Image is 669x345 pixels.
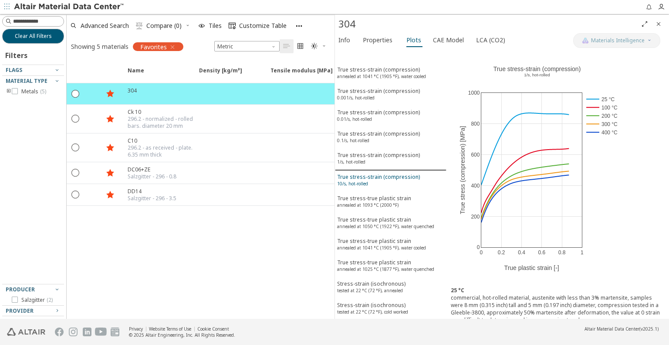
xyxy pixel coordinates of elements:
div: True stress-true plastic strain [337,259,434,275]
i:  [283,43,290,50]
div: Unit System [214,41,280,51]
div: DD14 [128,188,176,195]
div: 304 [128,87,137,94]
i:  [229,22,236,29]
div: Stress-strain (isochronous) [337,301,408,318]
div: commercial, hot-rolled material, austenite with less than 3% martensite, samples were 8 mm (0.315... [451,294,665,324]
div: © 2025 Altair Engineering, Inc. All Rights Reserved. [129,332,235,338]
button: True stress-strain (compression)0.01/s, hot-rolled [335,106,446,127]
div: 304 [338,17,638,31]
a: Cookie Consent [197,326,229,332]
span: Favorite [103,67,122,82]
button: True stress-strain (compression)10/s, hot-rolled [335,171,446,192]
i:  [297,43,304,50]
span: Plots [406,33,421,47]
sup: annealed at 1041 °C (1905 °F), water cooled [337,245,426,251]
span: CAE Model [433,33,464,47]
div: 296.2 - as received - plate. 6.35 mm thick [128,144,194,158]
button: Favorite [103,141,117,155]
span: Name [122,67,194,82]
span: LCA (CO2) [476,33,505,47]
sup: 0.01/s, hot-rolled [337,116,372,122]
button: Clear All Filters [2,29,64,44]
button: True stress-true plastic strainannealed at 1041 °C (1905 °F), water cooled [335,235,446,256]
sup: tested at 22 °C (72 °F), annealed [337,287,403,294]
button: Favorite [103,166,117,180]
button: True stress-strain (compression)0.1/s, hot-rolled [335,127,446,149]
button: True stress-true plastic strainannealed at 1025 °C (1877 °F), water quenched [335,256,446,277]
button: True stress-strain (compression)annealed at 1041 °C (1905 °F), water cooled [335,63,446,85]
a: Website Terms of Use [149,326,191,332]
sup: 1/s, hot-rolled [337,159,365,165]
div: True stress-strain (compression) [337,130,420,146]
div: (v2025.1) [585,326,659,332]
div: Salzgitter - 296 - 0.8 [128,173,176,180]
span: Materials Intelligence [591,37,645,44]
div: True stress-strain (compression) [337,87,420,103]
span: Name [128,67,144,82]
sup: 0.1/s, hot-rolled [337,137,369,143]
span: Producer [6,286,35,293]
img: AI Copilot [582,37,589,44]
sup: annealed at 1093 °C (2000 °F) [337,202,399,208]
sup: annealed at 1041 °C (1905 °F), water cooled [337,73,426,79]
span: Customize Table [239,23,287,29]
span: Info [338,33,350,47]
button: Table View [280,39,294,53]
button: Ecological Topics [2,316,64,327]
span: Provider [6,307,34,314]
div: 296.2 - normalized - rolled bars. diameter 20 mm [128,116,194,130]
button: Tile View [294,39,307,53]
button: Stress-strain (isochronous)tested at 22 °C (72 °F), annealed [335,277,446,299]
button: Favorite [103,188,117,202]
div: Ck 10 [128,108,194,116]
span: Salzgitter [21,297,53,304]
button: Material Type [2,76,64,86]
i:  [311,43,318,50]
div: True stress-true plastic strain [337,237,426,253]
button: Favorite [103,87,117,101]
div: DC06+ZE [128,166,176,173]
div: True stress-true plastic strain [337,216,434,232]
a: Privacy [129,326,143,332]
div: True stress-strain (compression) [337,173,420,189]
div: Stress-strain (isochronous) [337,280,405,296]
span: ( 2 ) [47,296,53,304]
span: Tiles [209,23,222,29]
div: C10 [128,137,194,144]
button: Producer [2,284,64,295]
span: Properties [363,33,392,47]
button: True stress-strain (compression)0.001/s, hot-rolled [335,85,446,106]
button: True stress-true plastic strainannealed at 1050 °C (1922 °F), water quenched [335,213,446,235]
span: Material Type [6,77,47,85]
button: Theme [307,39,330,53]
div: Salzgitter - 296 - 3.5 [128,195,176,202]
span: Tensile modulus [MPa] [270,67,333,82]
div: True stress-strain (compression) [337,66,426,82]
button: Full Screen [638,17,652,31]
span: Compare (0) [146,23,182,29]
img: Altair Material Data Center [14,3,125,11]
div: True stress-strain (compression) [337,109,420,125]
span: Metals [21,88,46,95]
sup: tested at 22 °C (72 °F), cold worked [337,309,408,315]
span: Expand [84,67,103,82]
b: 25 °C [451,287,464,294]
span: Clear All Filters [15,33,52,40]
span: Flags [6,66,22,74]
div: Filters [2,44,32,65]
button: Close [652,17,666,31]
div: True stress-true plastic strain [337,195,411,211]
div: True stress-strain (compression) [337,151,420,167]
sup: annealed at 1050 °C (1922 °F), water quenched [337,223,434,229]
span: ( 5 ) [40,88,46,95]
span: Metric [214,41,280,51]
i:  [136,22,143,29]
span: Density [kg/m³] [194,67,265,82]
button: Favorite [103,112,117,126]
span: Density [kg/m³] [199,67,242,82]
i: toogle group [6,88,12,95]
sup: annealed at 1025 °C (1877 °F), water quenched [337,266,434,272]
button: Provider [2,306,64,316]
span: Altair Material Data Center [585,326,639,332]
